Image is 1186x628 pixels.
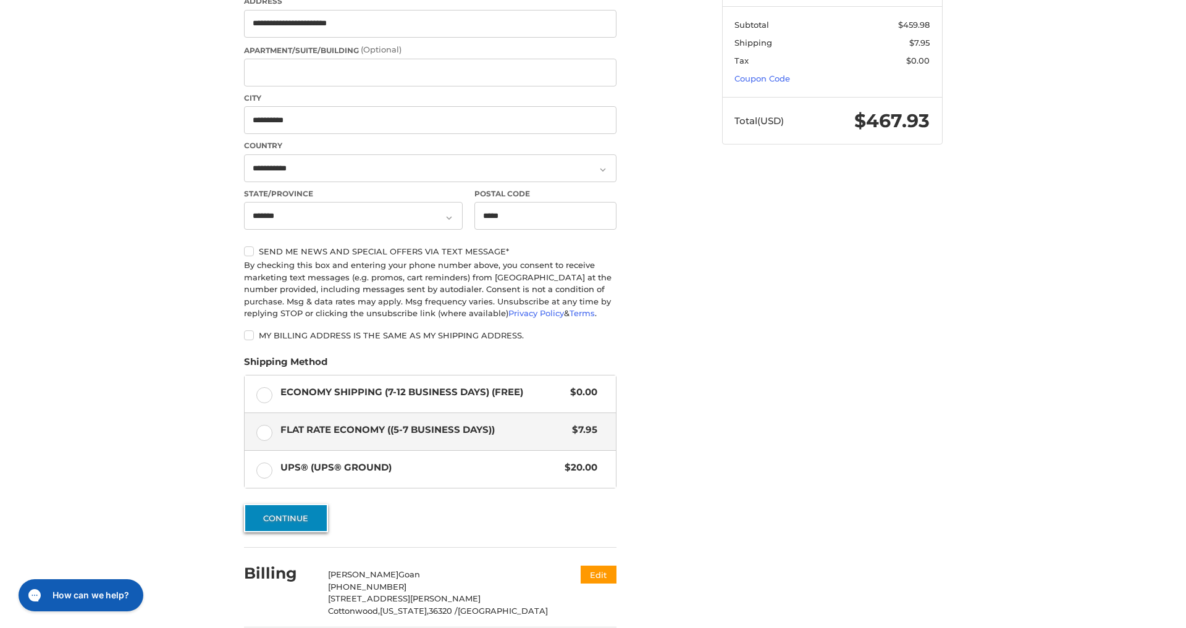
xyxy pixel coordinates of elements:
label: Postal Code [474,188,616,199]
span: $7.95 [909,38,930,48]
label: My billing address is the same as my shipping address. [244,330,616,340]
span: [STREET_ADDRESS][PERSON_NAME] [328,593,481,603]
span: [GEOGRAPHIC_DATA] [458,606,548,616]
span: $467.93 [854,109,930,132]
span: $20.00 [559,461,598,475]
span: Subtotal [734,20,769,30]
button: Continue [244,504,328,532]
a: Privacy Policy [508,308,564,318]
span: Cottonwood, [328,606,380,616]
label: Country [244,140,616,151]
span: Total (USD) [734,115,784,127]
h2: Billing [244,564,316,583]
label: State/Province [244,188,463,199]
button: Edit [581,566,616,584]
span: UPS® (UPS® Ground) [280,461,559,475]
span: Tax [734,56,749,65]
label: Apartment/Suite/Building [244,44,616,56]
span: [US_STATE], [380,606,429,616]
span: $0.00 [906,56,930,65]
span: [PHONE_NUMBER] [328,582,406,592]
label: Send me news and special offers via text message* [244,246,616,256]
small: (Optional) [361,44,402,54]
label: City [244,93,616,104]
div: By checking this box and entering your phone number above, you consent to receive marketing text ... [244,259,616,320]
span: Economy Shipping (7-12 Business Days) (Free) [280,385,565,400]
span: $7.95 [566,423,598,437]
span: $459.98 [898,20,930,30]
legend: Shipping Method [244,355,327,375]
span: $0.00 [565,385,598,400]
span: [PERSON_NAME] [328,569,398,579]
iframe: Gorgias live chat messenger [12,575,147,616]
span: Flat Rate Economy ((5-7 Business Days)) [280,423,566,437]
a: Terms [570,308,595,318]
span: 36320 / [429,606,458,616]
iframe: Google Customer Reviews [1084,595,1186,628]
a: Coupon Code [734,73,790,83]
span: Goan [398,569,420,579]
span: Shipping [734,38,772,48]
